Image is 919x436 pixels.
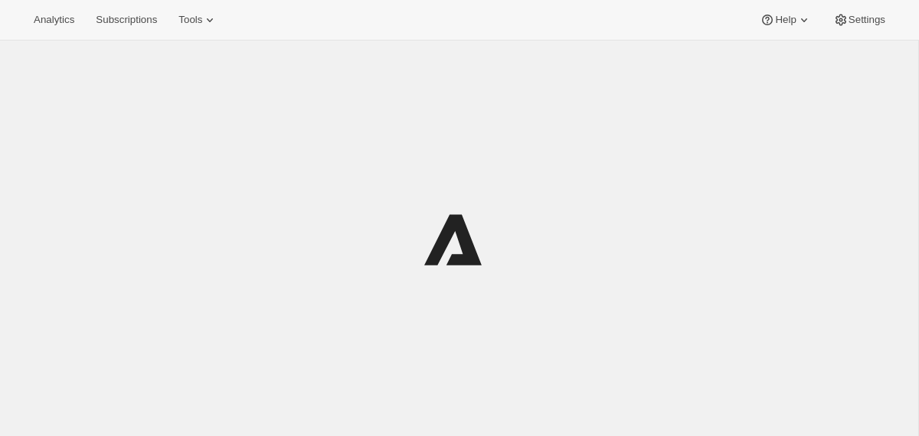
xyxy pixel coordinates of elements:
button: Settings [824,9,894,31]
span: Analytics [34,14,74,26]
button: Analytics [25,9,83,31]
button: Help [751,9,820,31]
span: Help [775,14,796,26]
button: Tools [169,9,227,31]
span: Settings [849,14,885,26]
span: Tools [178,14,202,26]
span: Subscriptions [96,14,157,26]
button: Subscriptions [87,9,166,31]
